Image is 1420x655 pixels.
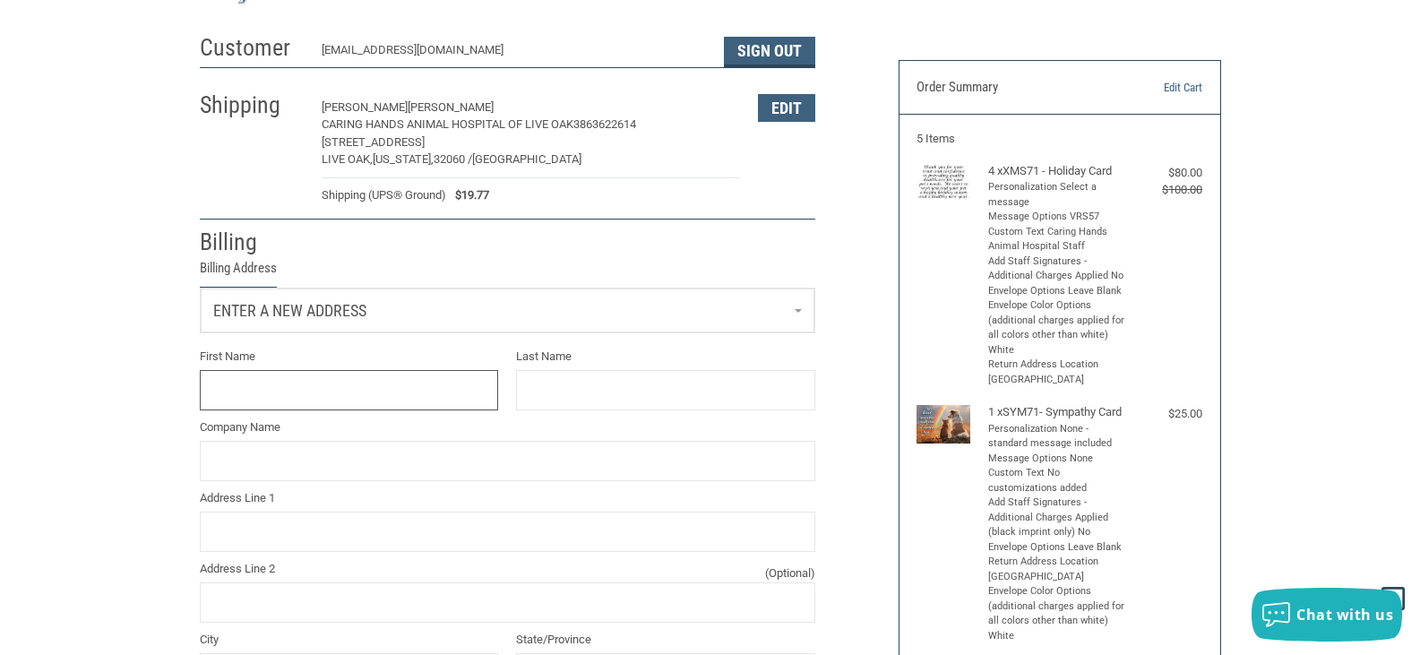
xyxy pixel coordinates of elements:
li: Custom Text No customizations added [988,466,1127,496]
li: Envelope Options Leave Blank [988,284,1127,299]
li: Return Address Location [GEOGRAPHIC_DATA] [988,555,1127,584]
h4: 1 x SYM71- Sympathy Card [988,405,1127,419]
span: Enter a new address [213,301,366,320]
small: (Optional) [765,565,815,582]
h2: Shipping [200,90,305,120]
label: City [200,631,499,649]
li: Message Options VRS57 [988,210,1127,225]
li: Envelope Color Options (additional charges applied for all colors other than white) White [988,584,1127,643]
a: Edit Cart [1111,79,1202,97]
h3: Order Summary [917,79,1111,97]
li: Message Options None [988,452,1127,467]
a: Enter or select a different address [201,289,814,332]
li: Add Staff Signatures - Additional Charges Applied (black imprint only) No [988,496,1127,540]
span: Shipping (UPS® Ground) [322,186,446,204]
li: Envelope Options Leave Blank [988,540,1127,556]
div: $100.00 [1131,181,1202,199]
button: Edit [758,94,815,122]
li: Envelope Color Options (additional charges applied for all colors other than white) White [988,298,1127,358]
h2: Billing [200,228,305,257]
label: Last Name [516,348,815,366]
h3: 5 Items [917,132,1202,146]
li: Personalization Select a message [988,180,1127,210]
span: Chat with us [1296,605,1393,625]
label: Address Line 1 [200,489,815,507]
div: $80.00 [1131,164,1202,182]
span: [US_STATE], [373,152,434,166]
li: Personalization None - standard message included [988,422,1127,452]
span: Caring Hands Animal Hospital of Live Oak [322,117,573,131]
li: Add Staff Signatures - Additional Charges Applied No [988,254,1127,284]
label: Company Name [200,418,815,436]
h4: 4 x XMS71 - Holiday Card [988,164,1127,178]
h2: Customer [200,33,305,63]
div: [EMAIL_ADDRESS][DOMAIN_NAME] [322,41,706,67]
label: First Name [200,348,499,366]
label: State/Province [516,631,815,649]
span: 32060 / [434,152,472,166]
span: Live Oak, [322,152,373,166]
li: Custom Text Caring Hands Animal Hospital Staff [988,225,1127,254]
span: [PERSON_NAME] [408,100,494,114]
div: $25.00 [1131,405,1202,423]
span: 3863622614 [573,117,636,131]
li: Return Address Location [GEOGRAPHIC_DATA] [988,358,1127,387]
label: Address Line 2 [200,560,815,578]
span: [PERSON_NAME] [322,100,408,114]
span: $19.77 [446,186,489,204]
button: Sign Out [724,37,815,67]
legend: Billing Address [200,258,277,288]
span: [STREET_ADDRESS] [322,135,425,149]
button: Chat with us [1252,588,1402,642]
span: [GEOGRAPHIC_DATA] [472,152,581,166]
